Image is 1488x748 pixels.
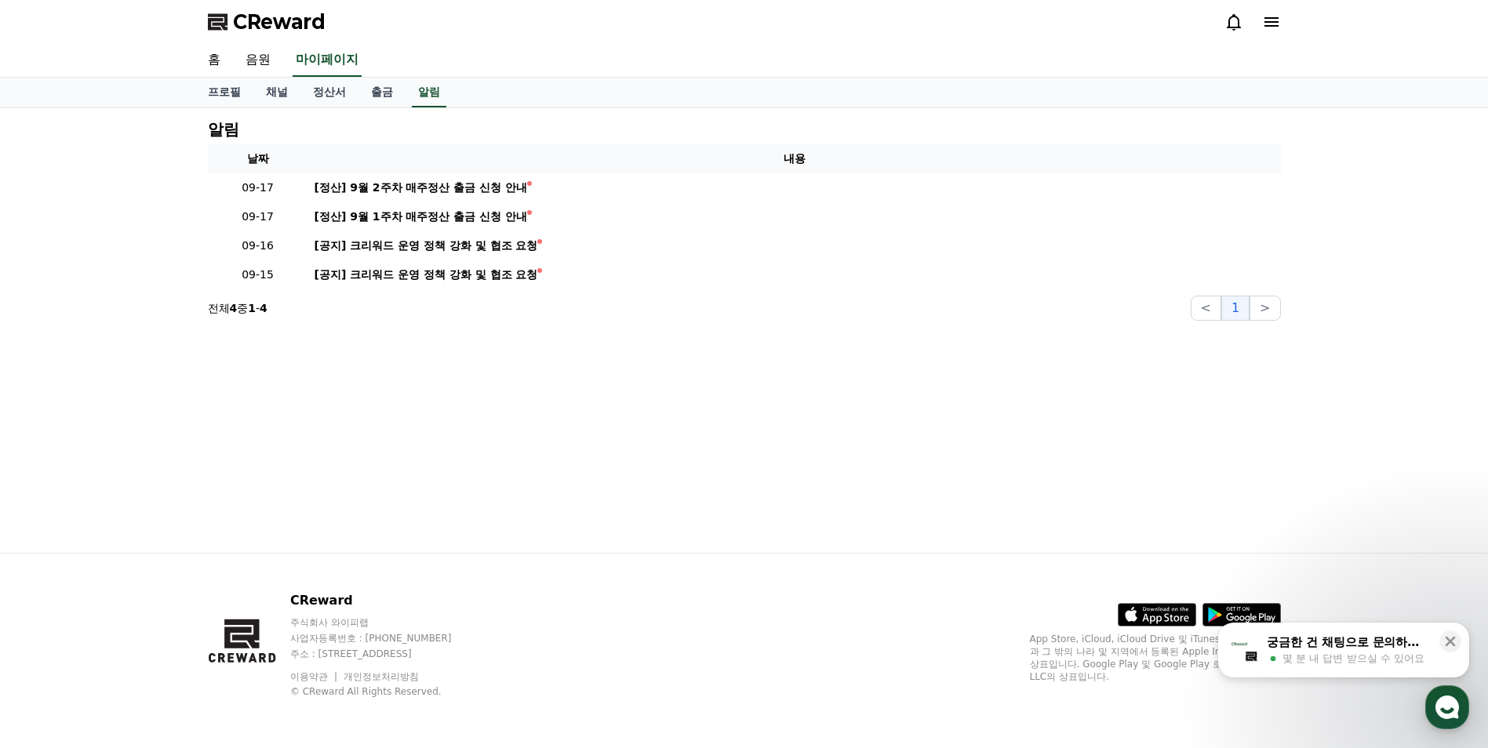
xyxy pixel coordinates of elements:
[315,209,528,225] div: [정산] 9월 1주차 매주정산 출금 신청 안내
[253,78,300,107] a: 채널
[290,685,482,698] p: © CReward All Rights Reserved.
[208,144,308,173] th: 날짜
[290,616,482,629] p: 주식회사 와이피랩
[195,44,233,77] a: 홈
[248,302,256,314] strong: 1
[1221,296,1250,321] button: 1
[1030,633,1281,683] p: App Store, iCloud, iCloud Drive 및 iTunes Store는 미국과 그 밖의 나라 및 지역에서 등록된 Apple Inc.의 서비스 상표입니다. Goo...
[214,209,302,225] p: 09-17
[49,521,59,533] span: 홈
[242,521,261,533] span: 설정
[214,180,302,196] p: 09-17
[315,180,1275,196] a: [정산] 9월 2주차 매주정산 출금 신청 안내
[315,180,528,196] div: [정산] 9월 2주차 매주정산 출금 신청 안내
[315,267,538,283] div: [공지] 크리워드 운영 정책 강화 및 협조 요청
[290,591,482,610] p: CReward
[315,267,1275,283] a: [공지] 크리워드 운영 정책 강화 및 협조 요청
[1191,296,1221,321] button: <
[315,209,1275,225] a: [정산] 9월 1주차 매주정산 출금 신청 안내
[202,497,301,536] a: 설정
[260,302,267,314] strong: 4
[290,648,482,660] p: 주소 : [STREET_ADDRESS]
[208,9,326,34] a: CReward
[344,671,419,682] a: 개인정보처리방침
[300,78,358,107] a: 정산서
[308,144,1281,173] th: 내용
[315,238,1275,254] a: [공지] 크리워드 운영 정책 강화 및 협조 요청
[293,44,362,77] a: 마이페이지
[208,300,267,316] p: 전체 중 -
[144,521,162,534] span: 대화
[315,238,538,254] div: [공지] 크리워드 운영 정책 강화 및 협조 요청
[233,9,326,34] span: CReward
[233,44,283,77] a: 음원
[5,497,104,536] a: 홈
[290,632,482,645] p: 사업자등록번호 : [PHONE_NUMBER]
[358,78,406,107] a: 출금
[195,78,253,107] a: 프로필
[290,671,340,682] a: 이용약관
[214,238,302,254] p: 09-16
[1250,296,1280,321] button: >
[214,267,302,283] p: 09-15
[104,497,202,536] a: 대화
[412,78,446,107] a: 알림
[208,121,239,138] h4: 알림
[230,302,238,314] strong: 4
